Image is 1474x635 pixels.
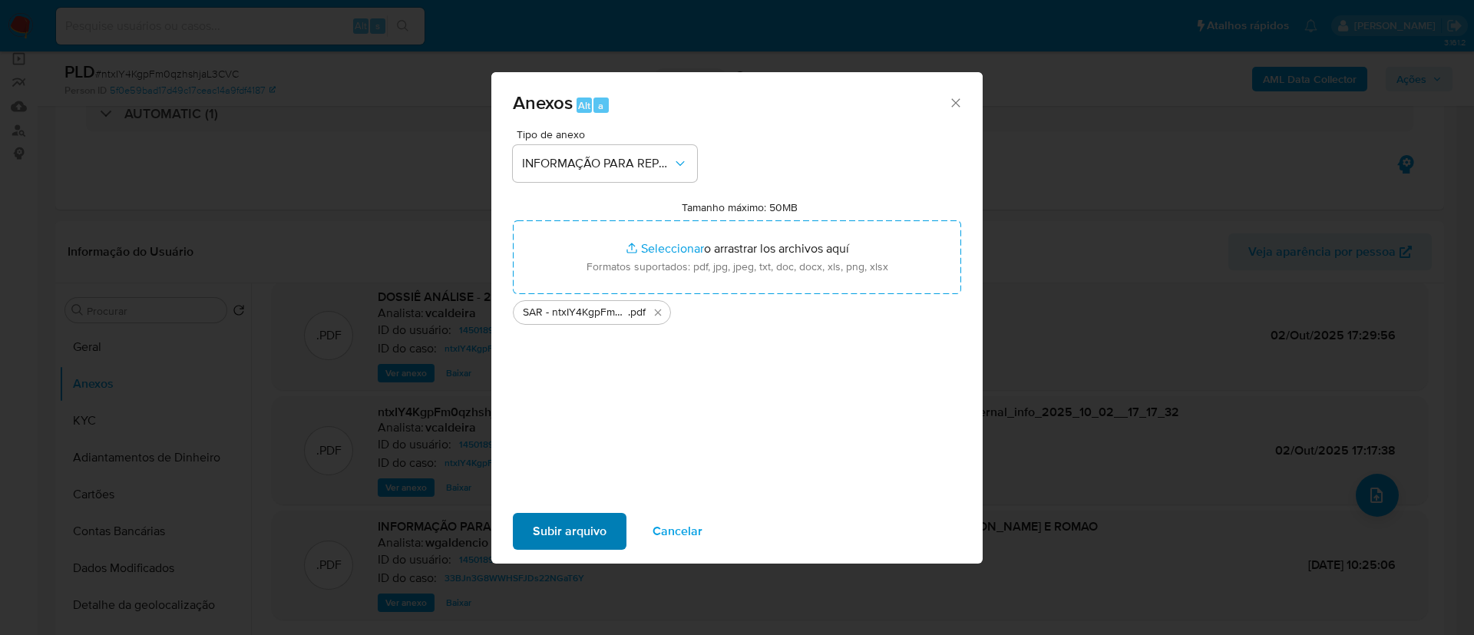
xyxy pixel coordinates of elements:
span: .pdf [628,305,646,320]
button: Subir arquivo [513,513,626,550]
label: Tamanho máximo: 50MB [682,200,798,214]
button: Eliminar SAR - ntxIY4KgpFm0qzhshjaL3CVC - CPF 09867440692 - URSULA QUEIROZ CUNHA E ROMAO.docx.pdf [649,303,667,322]
span: Tipo de anexo [517,129,701,140]
button: Cancelar [633,513,722,550]
span: Subir arquivo [533,514,606,548]
button: Cerrar [948,95,962,109]
span: Cancelar [653,514,702,548]
span: SAR - ntxIY4KgpFm0qzhshjaL3CVC - CPF 09867440692 - [PERSON_NAME] E ROMAO.docx [523,305,628,320]
span: INFORMAÇÃO PARA REPORTE - COAF [522,156,673,171]
button: INFORMAÇÃO PARA REPORTE - COAF [513,145,697,182]
span: Anexos [513,89,573,116]
span: a [598,98,603,113]
ul: Archivos seleccionados [513,294,961,325]
span: Alt [578,98,590,113]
